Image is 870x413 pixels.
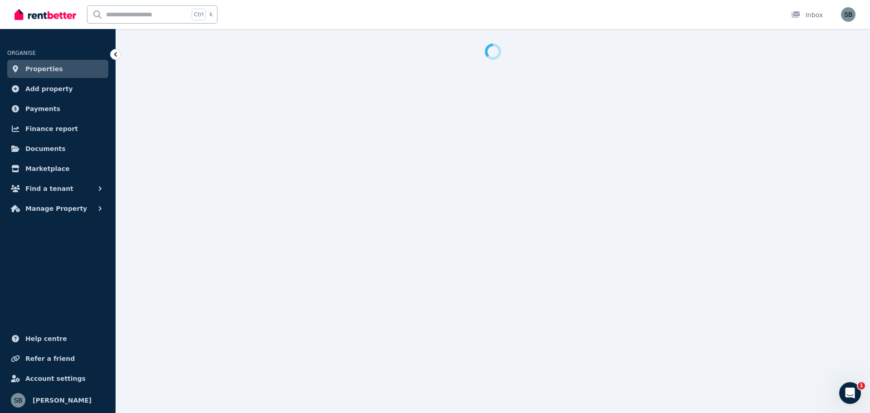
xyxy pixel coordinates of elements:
button: Manage Property [7,199,108,218]
a: Account settings [7,369,108,388]
span: Finance report [25,123,78,134]
span: Help centre [25,333,67,344]
span: Account settings [25,373,86,384]
img: RentBetter [14,8,76,21]
a: Add property [7,80,108,98]
a: Payments [7,100,108,118]
a: Marketplace [7,160,108,178]
span: Ctrl [192,9,206,20]
img: Sam Berrell [841,7,855,22]
button: Find a tenant [7,180,108,198]
span: Payments [25,103,60,114]
span: Documents [25,143,66,154]
span: Manage Property [25,203,87,214]
span: Properties [25,63,63,74]
span: 1 [858,382,865,389]
span: Find a tenant [25,183,73,194]
a: Documents [7,140,108,158]
span: Marketplace [25,163,69,174]
span: Refer a friend [25,353,75,364]
div: Inbox [791,10,823,19]
a: Refer a friend [7,350,108,368]
a: Properties [7,60,108,78]
img: Sam Berrell [11,393,25,408]
span: k [209,11,213,18]
span: Add property [25,83,73,94]
span: [PERSON_NAME] [33,395,92,406]
iframe: Intercom live chat [839,382,861,404]
a: Help centre [7,330,108,348]
span: ORGANISE [7,50,36,56]
a: Finance report [7,120,108,138]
